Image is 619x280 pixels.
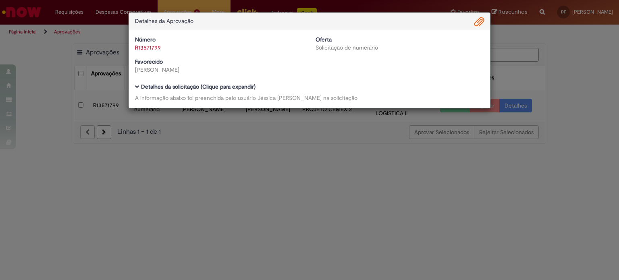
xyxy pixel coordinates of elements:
span: Detalhes da Aprovação [135,17,193,25]
a: R13571799 [135,44,161,51]
h5: Detalhes da solicitação (Clique para expandir) [135,84,484,90]
b: Favorecido [135,58,163,65]
div: Solicitação de numerário [316,44,484,52]
b: Oferta [316,36,332,43]
b: Detalhes da solicitação (Clique para expandir) [141,83,255,90]
div: A informação abaixo foi preenchida pelo usuário Jéssica [PERSON_NAME] na solicitação [135,94,484,102]
div: [PERSON_NAME] [135,66,303,74]
b: Número [135,36,156,43]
